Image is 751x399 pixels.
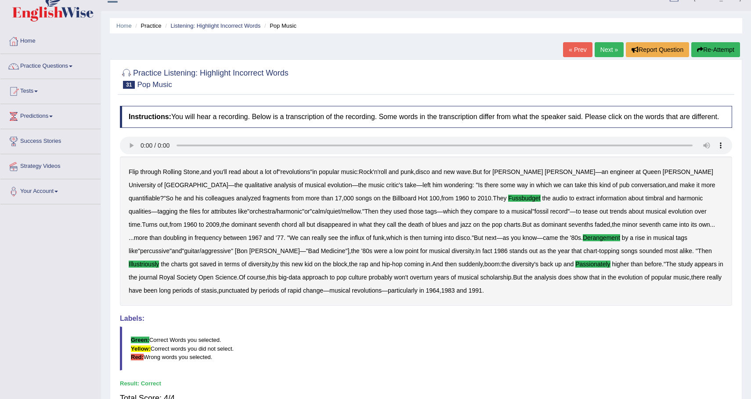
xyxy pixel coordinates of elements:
b: fossil [534,208,549,215]
b: out [599,208,608,215]
b: they [374,221,385,228]
a: Home [0,29,101,51]
b: quiet [327,208,340,215]
b: by [272,261,279,268]
b: and [389,168,399,175]
b: disco [415,168,430,175]
b: on [473,221,480,228]
b: tagging [157,208,177,215]
b: Bad [308,247,319,254]
div: , " " : , . — — — — : " , ?" , , . — " / " " / / ." — " "— . , , . , ... ... . " , ." — — . " " "... [120,156,732,306]
b: for [202,208,209,215]
b: out [529,247,538,254]
b: low [394,247,404,254]
b: the [398,221,406,228]
b: In [476,247,481,254]
b: his [195,195,203,202]
b: at [635,168,641,175]
b: lot [265,168,271,175]
b: alike [679,247,692,254]
b: to [471,195,476,202]
b: Bon [237,247,248,254]
b: make [680,181,695,189]
b: And [432,261,443,268]
b: musical [429,247,450,254]
b: and [448,221,459,228]
b: in [352,221,357,228]
b: a [506,208,510,215]
b: him [433,181,443,189]
b: the [482,221,490,228]
b: take [575,181,586,189]
b: you [511,234,521,241]
b: audio [552,195,567,202]
b: 100 [430,195,440,202]
b: music [341,168,357,175]
b: tags [425,208,437,215]
b: they [380,208,392,215]
b: used [394,208,407,215]
b: see [328,234,338,241]
b: of [157,181,162,189]
b: saved [200,261,216,268]
b: the [349,261,357,268]
b: some [500,181,515,189]
a: Your Account [0,179,101,201]
b: and [201,168,211,175]
b: pub [619,181,629,189]
b: to [576,208,581,215]
b: of [612,181,617,189]
a: Strategy Videos [0,154,101,176]
b: the [542,195,550,202]
b: sounded [639,247,663,254]
b: charts [504,221,520,228]
b: jazz [460,221,471,228]
b: the [351,247,359,254]
b: really [312,234,326,241]
b: call [387,221,396,228]
b: wondering [444,181,473,189]
b: chord [282,221,297,228]
b: time [129,221,140,228]
b: Rolling [163,168,182,175]
b: tags [676,234,687,241]
a: Practice Questions [0,54,101,76]
b: or [304,208,310,215]
b: harmonic [678,195,703,202]
b: analysis [274,181,296,189]
b: Rock'n'roll [359,168,387,175]
b: like [238,208,247,215]
b: into [679,221,690,228]
a: Predictions [0,104,101,126]
b: 2009 [206,221,219,228]
b: information [596,195,626,202]
b: '80s [361,247,372,254]
b: faded [595,221,610,228]
b: But [522,221,531,228]
a: Next » [595,42,624,57]
b: 000 [343,195,354,202]
b: musical [511,208,532,215]
b: is [404,234,408,241]
b: 1960 [184,221,197,228]
b: They [493,195,506,202]
b: own [699,221,710,228]
b: into [444,234,454,241]
b: than [149,234,161,241]
b: illustriously [129,261,159,268]
b: back [540,261,553,268]
b: higher [612,261,629,268]
b: point [405,247,419,254]
b: frequency [195,234,221,241]
b: terms [224,261,240,268]
b: in [188,234,193,241]
b: orchestra [249,208,275,215]
h2: Practice Listening: Highlight Incorrect Words [120,67,289,89]
b: Hot [418,195,428,202]
b: out [159,221,168,228]
b: punk [401,168,414,175]
b: take [405,181,416,189]
b: of [242,261,247,268]
b: boom [484,261,500,268]
b: which [536,181,552,189]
